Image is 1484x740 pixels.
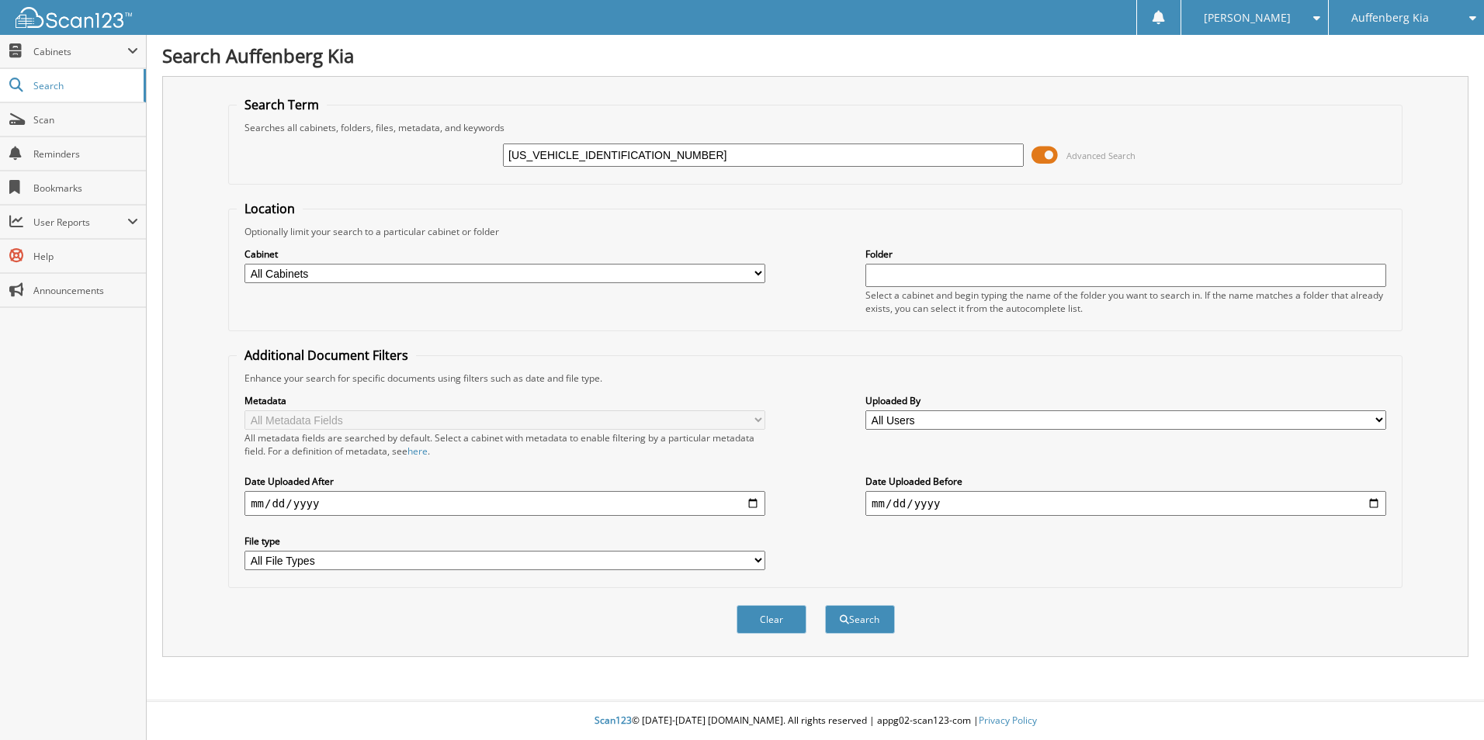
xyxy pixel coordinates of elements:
legend: Additional Document Filters [237,347,416,364]
span: [PERSON_NAME] [1204,13,1291,22]
div: Searches all cabinets, folders, files, metadata, and keywords [237,121,1394,134]
span: Scan [33,113,138,126]
input: start [244,491,765,516]
span: Bookmarks [33,182,138,195]
span: Cabinets [33,45,127,58]
span: Advanced Search [1066,150,1136,161]
input: end [865,491,1386,516]
span: User Reports [33,216,127,229]
label: Metadata [244,394,765,407]
a: Privacy Policy [979,714,1037,727]
iframe: Chat Widget [1406,666,1484,740]
span: Help [33,250,138,263]
a: here [407,444,428,458]
div: Select a cabinet and begin typing the name of the folder you want to search in. If the name match... [865,289,1386,315]
div: © [DATE]-[DATE] [DOMAIN_NAME]. All rights reserved | appg02-scan123-com | [147,702,1484,740]
legend: Search Term [237,96,327,113]
div: Enhance your search for specific documents using filters such as date and file type. [237,372,1394,385]
label: Date Uploaded After [244,475,765,488]
label: Cabinet [244,247,765,261]
span: Announcements [33,284,138,297]
span: Auffenberg Kia [1351,13,1429,22]
div: Optionally limit your search to a particular cabinet or folder [237,225,1394,238]
label: Date Uploaded Before [865,475,1386,488]
label: Uploaded By [865,394,1386,407]
span: Scan123 [595,714,632,727]
span: Reminders [33,147,138,161]
button: Clear [737,605,806,634]
label: Folder [865,247,1386,261]
h1: Search Auffenberg Kia [162,43,1468,68]
img: scan123-logo-white.svg [16,7,132,28]
div: All metadata fields are searched by default. Select a cabinet with metadata to enable filtering b... [244,431,765,458]
legend: Location [237,200,303,217]
label: File type [244,534,765,548]
span: Search [33,79,136,92]
button: Search [825,605,895,634]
